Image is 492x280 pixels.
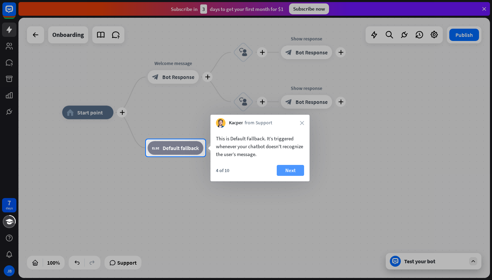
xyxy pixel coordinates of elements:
i: close [300,121,304,125]
i: block_fallback [152,144,159,151]
div: 4 of 10 [216,167,229,173]
span: Default fallback [163,144,199,151]
span: from Support [245,120,272,126]
button: Open LiveChat chat widget [5,3,26,23]
span: Kacper [229,120,243,126]
div: This is Default Fallback. It’s triggered whenever your chatbot doesn't recognize the user’s message. [216,135,304,158]
button: Next [277,165,304,176]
